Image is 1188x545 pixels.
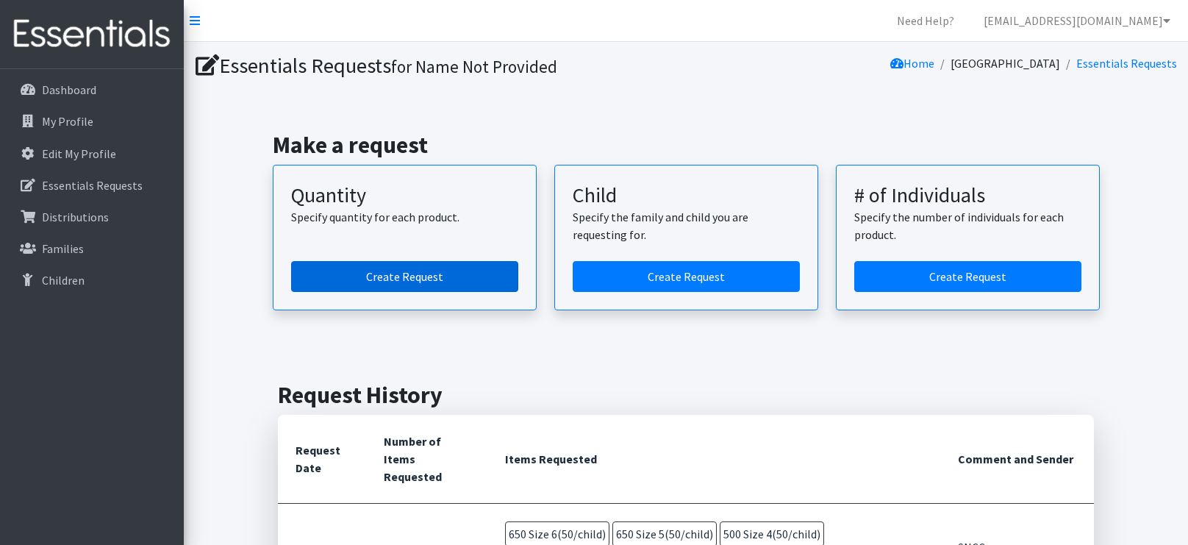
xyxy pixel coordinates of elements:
[885,6,966,35] a: Need Help?
[42,82,96,97] p: Dashboard
[573,261,800,292] a: Create a request for a child or family
[291,183,518,208] h3: Quantity
[366,415,487,504] th: Number of Items Requested
[391,56,557,77] small: for Name Not Provided
[6,234,178,263] a: Families
[854,208,1081,243] p: Specify the number of individuals for each product.
[6,266,178,295] a: Children
[854,183,1081,208] h3: # of Individuals
[42,210,109,224] p: Distributions
[940,415,1094,504] th: Comment and Sender
[1076,56,1177,71] a: Essentials Requests
[854,261,1081,292] a: Create a request by number of individuals
[6,171,178,200] a: Essentials Requests
[573,208,800,243] p: Specify the family and child you are requesting for.
[278,415,366,504] th: Request Date
[42,146,116,161] p: Edit My Profile
[278,381,1094,409] h2: Request History
[972,6,1182,35] a: [EMAIL_ADDRESS][DOMAIN_NAME]
[951,56,1060,71] a: [GEOGRAPHIC_DATA]
[6,75,178,104] a: Dashboard
[291,208,518,226] p: Specify quantity for each product.
[6,139,178,168] a: Edit My Profile
[890,56,934,71] a: Home
[6,107,178,136] a: My Profile
[6,10,178,59] img: HumanEssentials
[42,273,85,288] p: Children
[573,183,800,208] h3: Child
[6,202,178,232] a: Distributions
[42,241,84,256] p: Families
[42,178,143,193] p: Essentials Requests
[291,261,518,292] a: Create a request by quantity
[487,415,940,504] th: Items Requested
[196,53,681,79] h1: Essentials Requests
[273,131,1100,159] h2: Make a request
[42,114,93,129] p: My Profile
